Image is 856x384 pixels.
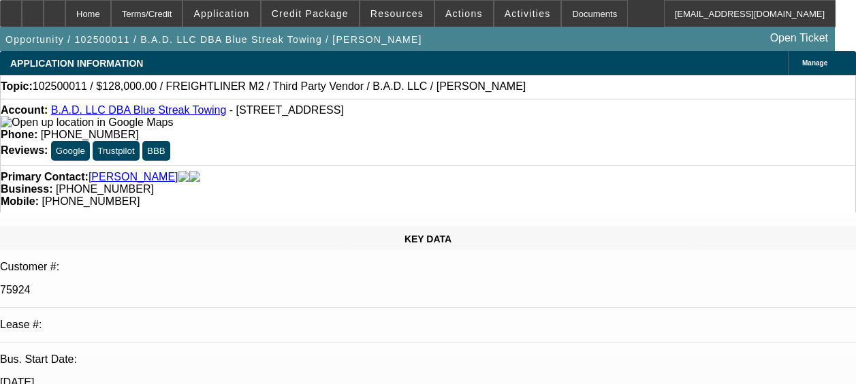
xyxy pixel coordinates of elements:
button: Application [183,1,259,27]
span: Manage [802,59,827,67]
img: facebook-icon.png [178,171,189,183]
strong: Business: [1,183,52,195]
strong: Topic: [1,80,33,93]
a: Open Ticket [765,27,834,50]
span: 102500011 / $128,000.00 / FREIGHTLINER M2 / Third Party Vendor / B.A.D. LLC / [PERSON_NAME] [33,80,526,93]
span: [PHONE_NUMBER] [41,129,139,140]
strong: Primary Contact: [1,171,89,183]
span: KEY DATA [405,234,451,244]
strong: Mobile: [1,195,39,207]
button: BBB [142,141,170,161]
button: Credit Package [261,1,359,27]
button: Actions [435,1,493,27]
span: Credit Package [272,8,349,19]
strong: Account: [1,104,48,116]
button: Google [51,141,90,161]
span: Actions [445,8,483,19]
a: View Google Maps [1,116,173,128]
span: Resources [370,8,424,19]
span: Activities [505,8,551,19]
button: Resources [360,1,434,27]
span: APPLICATION INFORMATION [10,58,143,69]
a: [PERSON_NAME] [89,171,178,183]
strong: Phone: [1,129,37,140]
strong: Reviews: [1,144,48,156]
span: [PHONE_NUMBER] [42,195,140,207]
span: [PHONE_NUMBER] [56,183,154,195]
span: - [STREET_ADDRESS] [229,104,344,116]
button: Activities [494,1,561,27]
span: Opportunity / 102500011 / B.A.D. LLC DBA Blue Streak Towing / [PERSON_NAME] [5,34,422,45]
img: Open up location in Google Maps [1,116,173,129]
span: Application [193,8,249,19]
img: linkedin-icon.png [189,171,200,183]
a: B.A.D. LLC DBA Blue Streak Towing [51,104,227,116]
button: Trustpilot [93,141,139,161]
